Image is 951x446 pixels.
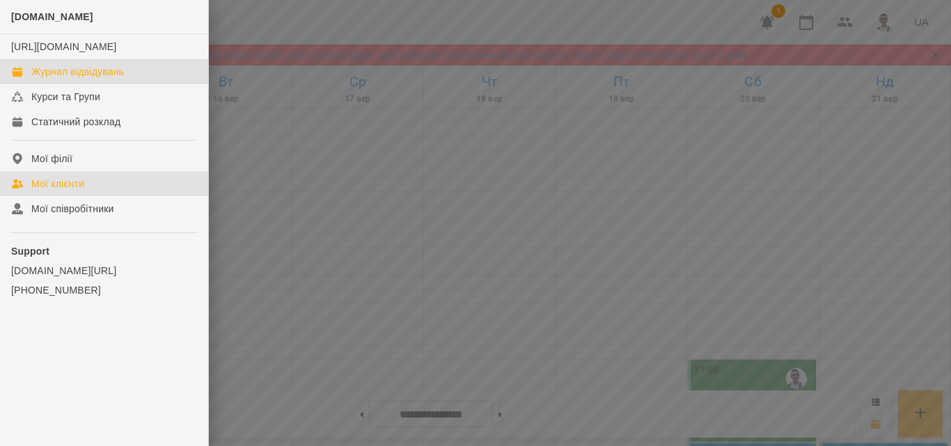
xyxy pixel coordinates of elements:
[31,90,100,104] div: Курси та Групи
[31,177,84,191] div: Мої клієнти
[11,41,116,52] a: [URL][DOMAIN_NAME]
[31,202,114,216] div: Мої співробітники
[11,264,197,278] a: [DOMAIN_NAME][URL]
[31,65,124,79] div: Журнал відвідувань
[31,115,120,129] div: Статичний розклад
[11,244,197,258] p: Support
[11,283,197,297] a: [PHONE_NUMBER]
[31,152,72,166] div: Мої філії
[11,11,93,22] span: [DOMAIN_NAME]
